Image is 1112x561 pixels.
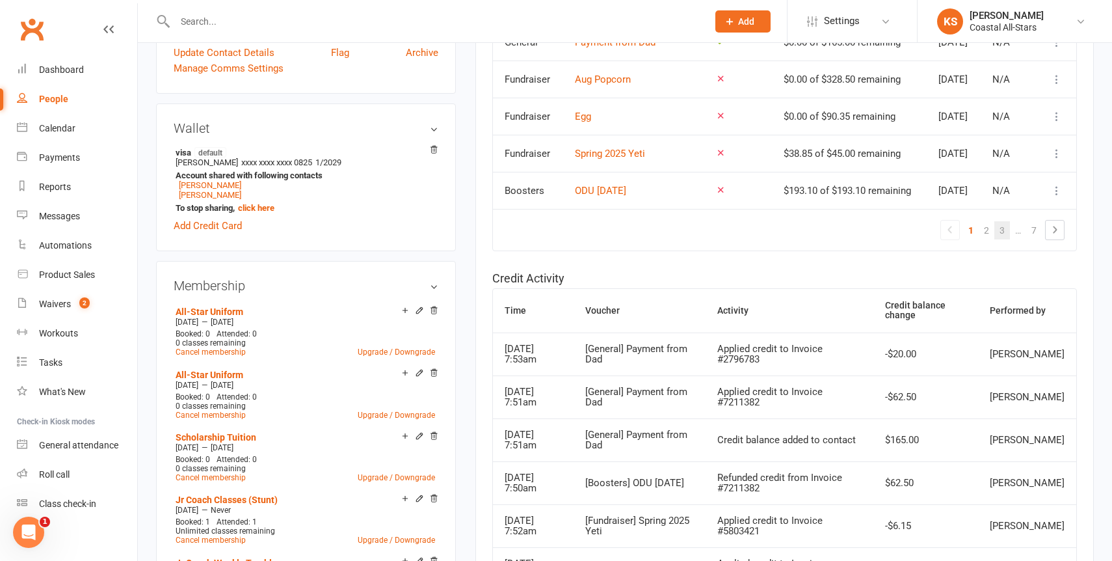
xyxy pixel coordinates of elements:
[17,319,137,348] a: Workouts
[79,297,90,308] span: 2
[715,10,771,33] button: Add
[493,135,564,172] td: Fundraiser
[406,45,438,61] a: Archive
[575,183,626,198] button: ODU [DATE]
[493,172,564,209] td: Boosters
[39,499,96,509] div: Class check-in
[174,145,438,215] li: [PERSON_NAME]
[978,461,1076,504] td: [PERSON_NAME]
[16,13,48,46] a: Clubworx
[885,349,966,360] div: -$20.00
[17,114,137,143] a: Calendar
[174,218,242,234] a: Add Credit Card
[938,148,969,159] div: [DATE]
[238,203,274,213] a: click here
[492,269,1077,288] h5: Credit Activity
[176,392,210,402] span: Booked: 0
[585,515,694,537] div: [Fundraiser] Spring 2025 Yeti
[176,443,198,452] span: [DATE]
[938,74,969,85] div: [DATE]
[176,203,432,213] strong: To stop sharing,
[13,517,44,548] iframe: Intercom live chat
[585,478,694,489] div: [Boosters] ODU [DATE]
[992,148,1024,159] div: N/A
[176,307,243,317] a: All-Star Uniform
[992,37,1024,48] div: N/A
[174,121,438,135] h3: Wallet
[885,392,966,403] div: -$62.50
[505,344,562,365] div: [DATE] 7:53am
[493,98,564,135] td: Fundraiser
[241,157,312,167] span: xxxx xxxx xxxx 0825
[885,521,966,532] div: -$6.15
[784,111,915,122] div: $0.00 of $90.35 remaining
[39,387,86,397] div: What's New
[211,381,233,390] span: [DATE]
[970,10,1044,21] div: [PERSON_NAME]
[39,240,92,251] div: Automations
[17,172,137,202] a: Reports
[963,221,979,239] a: 1
[39,299,71,309] div: Waivers
[992,74,1024,85] div: N/A
[575,72,631,87] button: Aug Popcorn
[585,430,694,451] div: [General] Payment from Dad
[176,527,275,536] span: Unlimited classes remaining
[176,147,432,157] strong: visa
[970,21,1044,33] div: Coastal All-Stars
[176,432,256,443] a: Scholarship Tuition
[39,211,80,221] div: Messages
[39,328,78,338] div: Workouts
[17,377,137,407] a: What's New
[194,147,226,157] span: default
[17,431,137,460] a: General attendance kiosk mode
[217,329,257,338] span: Attended: 0
[17,85,137,114] a: People
[17,290,137,319] a: Waivers 2
[585,344,694,365] div: [General] Payment from Dad
[978,376,1076,418] td: [PERSON_NAME]
[176,473,246,482] a: Cancel membership
[176,348,246,357] a: Cancel membership
[17,143,137,172] a: Payments
[873,289,978,333] th: Credit balance change
[706,504,873,547] td: Applied credit to Invoice #5803421
[992,185,1024,197] div: N/A
[172,317,438,327] div: —
[938,37,969,48] div: [DATE]
[992,111,1024,122] div: N/A
[505,472,562,494] div: [DATE] 7:50am
[17,260,137,290] a: Product Sales
[575,109,591,124] button: Egg
[176,506,198,515] span: [DATE]
[176,329,210,338] span: Booked: 0
[358,411,435,420] a: Upgrade / Downgrade
[505,515,562,537] div: [DATE] 7:52am
[784,37,915,48] div: $0.00 of $165.00 remaining
[784,74,915,85] div: $0.00 of $328.50 remaining
[39,64,84,75] div: Dashboard
[176,517,210,527] span: Booked: 1
[39,269,95,280] div: Product Sales
[706,333,873,376] td: Applied credit to Invoice #2796783
[17,202,137,231] a: Messages
[505,430,562,451] div: [DATE] 7:51am
[505,387,562,408] div: [DATE] 7:51am
[176,402,246,411] span: 0 classes remaining
[706,461,873,504] td: Refunded credit from Invoice #7211382
[39,123,75,133] div: Calendar
[174,279,438,293] h3: Membership
[211,506,231,515] span: Never
[40,517,50,527] span: 1
[174,61,284,76] a: Manage Comms Settings
[39,357,62,368] div: Tasks
[17,55,137,85] a: Dashboard
[39,440,118,450] div: General attendance
[706,418,873,461] td: Credit balance added to contact
[39,182,71,192] div: Reports
[176,318,198,327] span: [DATE]
[784,148,915,159] div: $38.85 of $45.00 remaining
[172,505,438,515] div: —
[824,7,860,36] span: Settings
[171,12,698,31] input: Search...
